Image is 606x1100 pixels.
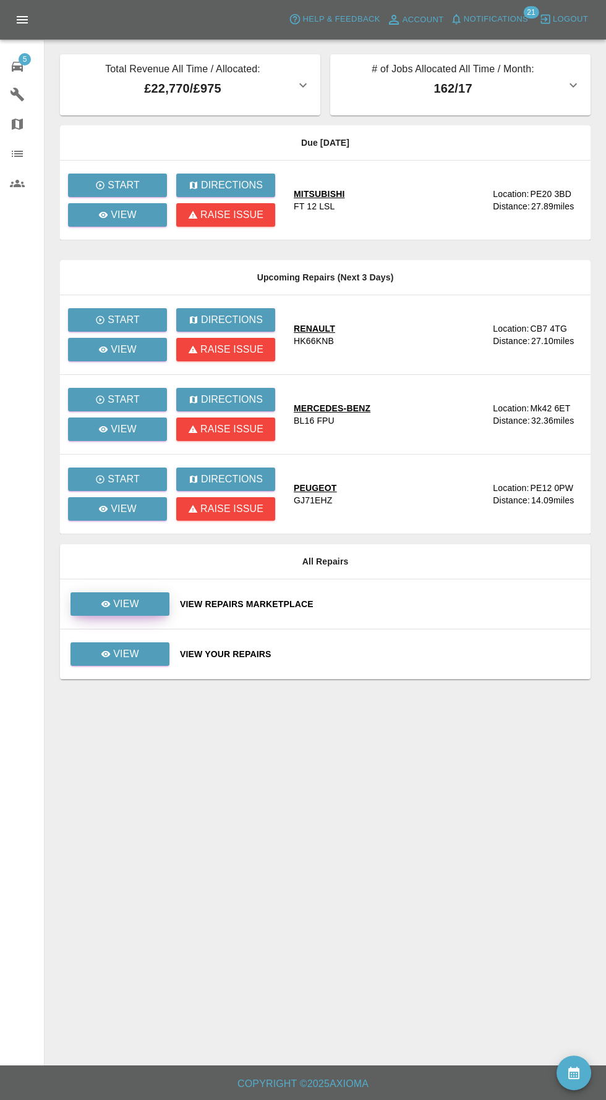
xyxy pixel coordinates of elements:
[111,422,137,437] p: View
[493,322,529,335] div: Location:
[294,414,335,427] div: BL16 FPU
[176,468,275,491] button: Directions
[294,188,483,212] a: MITSUBISHIFT 12 LSL
[294,494,333,506] div: GJ71EHZ
[111,342,137,357] p: View
[60,125,591,161] th: Due [DATE]
[111,502,137,516] p: View
[403,13,444,27] span: Account
[530,482,573,494] div: PE12 0PW
[330,54,591,115] button: # of Jobs Allocated All Time / Month:162/17
[201,313,263,327] p: Directions
[108,392,140,407] p: Start
[108,178,140,193] p: Start
[493,188,581,212] a: Location:PE20 3BDDistance:27.89miles
[493,414,530,427] div: Distance:
[200,208,263,222] p: Raise issue
[68,497,167,521] a: View
[200,422,263,437] p: Raise issue
[340,62,566,79] p: # of Jobs Allocated All Time / Month:
[108,472,140,487] p: Start
[493,402,581,427] a: Location:Mk42 6ETDistance:32.36miles
[70,598,170,608] a: View
[176,418,275,441] button: Raise issue
[201,472,263,487] p: Directions
[7,5,37,35] button: Open drawer
[531,200,581,212] div: 27.89 miles
[294,322,335,335] div: RENAULT
[493,482,529,494] div: Location:
[70,592,169,616] a: View
[70,649,170,658] a: View
[493,402,529,414] div: Location:
[340,79,566,98] p: 162 / 17
[60,544,591,579] th: All Repairs
[531,414,581,427] div: 32.36 miles
[531,494,581,506] div: 14.09 miles
[530,402,570,414] div: Mk42 6ET
[531,335,581,347] div: 27.10 miles
[294,482,337,494] div: PEUGEOT
[68,174,167,197] button: Start
[176,388,275,411] button: Directions
[530,322,566,335] div: CB7 4TG
[200,502,263,516] p: Raise issue
[553,12,588,27] span: Logout
[70,62,296,79] p: Total Revenue All Time / Allocated:
[176,308,275,332] button: Directions
[200,342,263,357] p: Raise issue
[180,648,581,660] a: View Your Repairs
[201,392,263,407] p: Directions
[176,203,275,227] button: Raise issue
[68,418,167,441] a: View
[60,260,591,295] th: Upcoming Repairs (Next 3 Days)
[536,10,591,29] button: Logout
[68,203,167,227] a: View
[68,388,167,411] button: Start
[68,468,167,491] button: Start
[294,335,334,347] div: HK66KNB
[447,10,531,29] button: Notifications
[294,402,370,414] div: MERCEDES-BENZ
[464,12,528,27] span: Notifications
[294,322,483,347] a: RENAULTHK66KNB
[176,338,275,361] button: Raise issue
[176,497,275,521] button: Raise issue
[176,174,275,197] button: Directions
[68,308,167,332] button: Start
[493,322,581,347] a: Location:CB7 4TGDistance:27.10miles
[523,6,539,19] span: 21
[19,53,31,65] span: 5
[493,335,530,347] div: Distance:
[493,482,581,506] a: Location:PE12 0PWDistance:14.09miles
[294,402,483,427] a: MERCEDES-BENZBL16 FPU
[70,642,169,666] a: View
[294,200,335,212] div: FT 12 LSL
[70,79,296,98] p: £22,770 / £975
[111,208,137,222] p: View
[493,188,529,200] div: Location:
[383,10,447,30] a: Account
[557,1056,591,1090] button: availability
[113,597,139,611] p: View
[294,188,344,200] div: MITSUBISHI
[10,1075,596,1093] h6: Copyright © 2025 Axioma
[286,10,383,29] button: Help & Feedback
[302,12,380,27] span: Help & Feedback
[530,188,571,200] div: PE20 3BD
[493,200,530,212] div: Distance:
[60,54,320,115] button: Total Revenue All Time / Allocated:£22,770/£975
[294,482,483,506] a: PEUGEOTGJ71EHZ
[493,494,530,506] div: Distance:
[113,647,139,661] p: View
[180,598,581,610] a: View Repairs Marketplace
[201,178,263,193] p: Directions
[68,338,167,361] a: View
[108,313,140,327] p: Start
